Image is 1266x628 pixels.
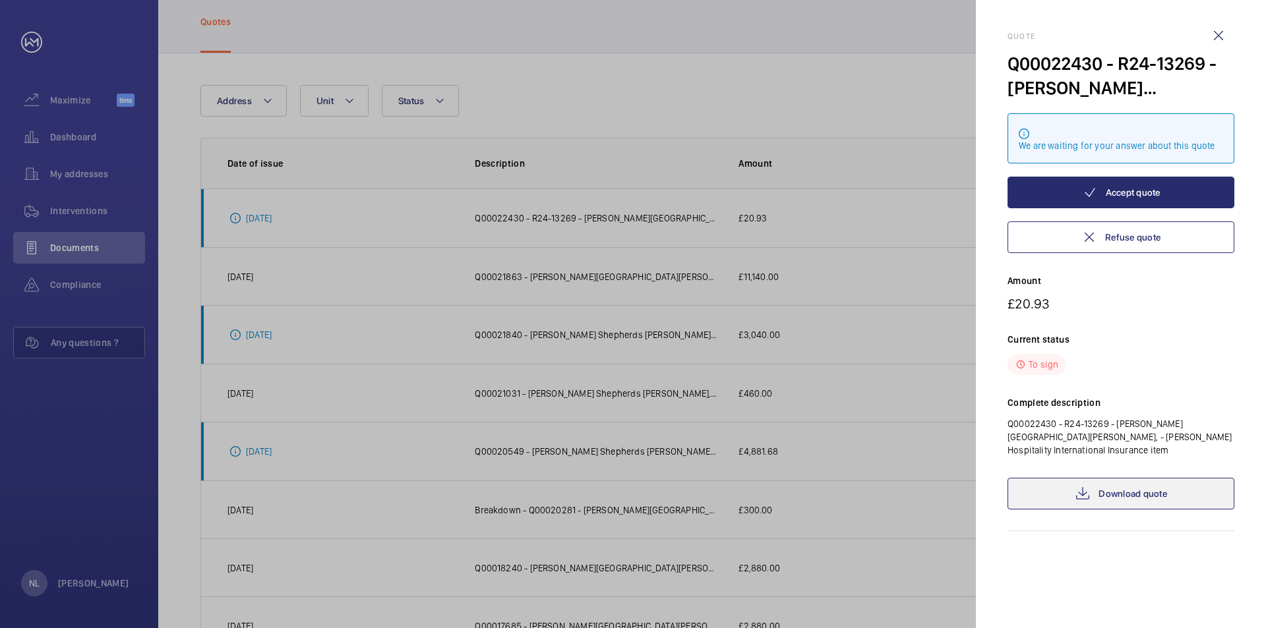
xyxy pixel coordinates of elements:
p: Q00022430 - R24-13269 - [PERSON_NAME][GEOGRAPHIC_DATA][PERSON_NAME], - [PERSON_NAME] Hospitality ... [1008,417,1234,457]
p: Complete description [1008,396,1234,409]
h2: Quote [1008,32,1234,41]
div: We are waiting for your answer about this quote [1019,139,1223,152]
a: Download quote [1008,478,1234,509]
p: Amount [1008,274,1234,287]
div: Q00022430 - R24-13269 - [PERSON_NAME][GEOGRAPHIC_DATA][PERSON_NAME], - [PERSON_NAME] Hospitality ... [1008,51,1234,100]
p: Current status [1008,333,1234,346]
p: £20.93 [1008,295,1234,312]
button: Refuse quote [1008,221,1234,253]
p: To sign [1029,358,1058,371]
button: Accept quote [1008,177,1234,208]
